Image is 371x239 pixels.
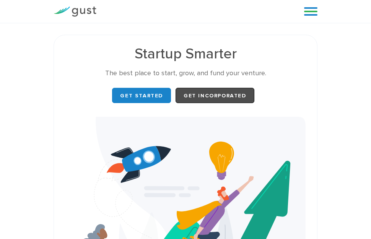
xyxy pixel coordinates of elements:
[176,88,254,103] a: Get Incorporated
[54,6,96,17] img: Gust Logo
[65,69,306,78] div: The best place to start, grow, and fund your venture.
[65,47,306,61] h1: Startup Smarter
[112,88,171,103] a: Get Started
